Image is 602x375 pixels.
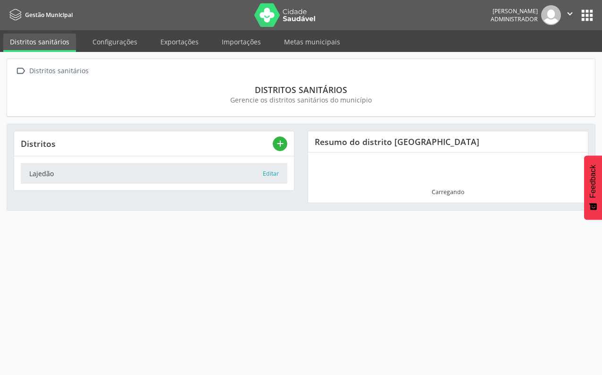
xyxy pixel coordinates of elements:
[277,34,347,50] a: Metas municipais
[27,64,90,78] div: Distritos sanitários
[565,9,575,19] i: 
[20,85,582,95] div: Distritos sanitários
[491,7,538,15] div: [PERSON_NAME]
[491,15,538,23] span: Administrador
[215,34,268,50] a: Importações
[14,64,90,78] a:  Distritos sanitários
[273,136,287,151] button: add
[25,11,73,19] span: Gestão Municipal
[584,155,602,220] button: Feedback - Mostrar pesquisa
[86,34,144,50] a: Configurações
[541,5,561,25] img: img
[3,34,76,52] a: Distritos sanitários
[275,138,285,149] i: add
[20,95,582,105] div: Gerencie os distritos sanitários do município
[589,165,597,198] span: Feedback
[561,5,579,25] button: 
[308,131,588,152] div: Resumo do distrito [GEOGRAPHIC_DATA]
[432,188,464,196] div: Carregando
[154,34,205,50] a: Exportações
[21,138,273,149] div: Distritos
[7,7,73,23] a: Gestão Municipal
[579,7,595,24] button: apps
[14,64,27,78] i: 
